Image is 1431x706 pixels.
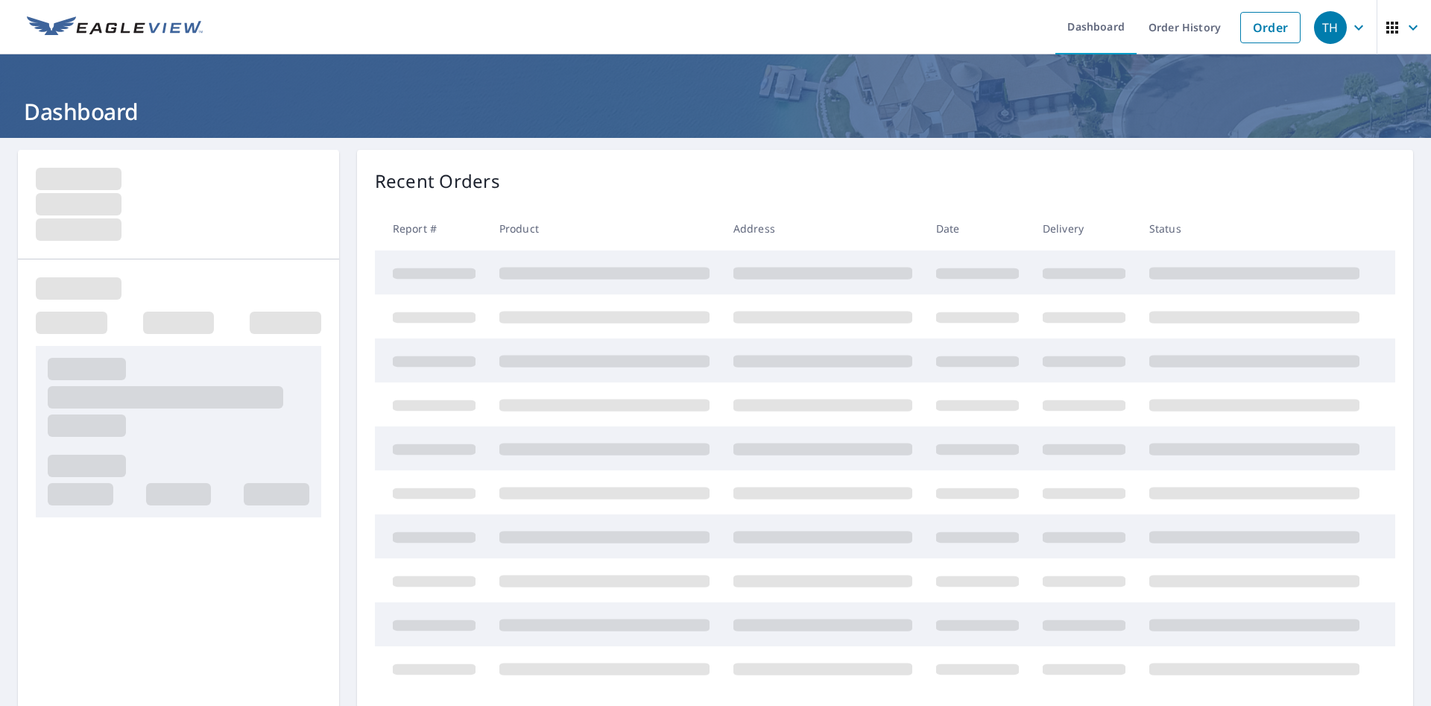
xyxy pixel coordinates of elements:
[375,207,487,250] th: Report #
[1314,11,1347,44] div: TH
[487,207,721,250] th: Product
[1031,207,1137,250] th: Delivery
[924,207,1031,250] th: Date
[375,168,500,195] p: Recent Orders
[27,16,203,39] img: EV Logo
[18,96,1413,127] h1: Dashboard
[1137,207,1371,250] th: Status
[1240,12,1301,43] a: Order
[721,207,924,250] th: Address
